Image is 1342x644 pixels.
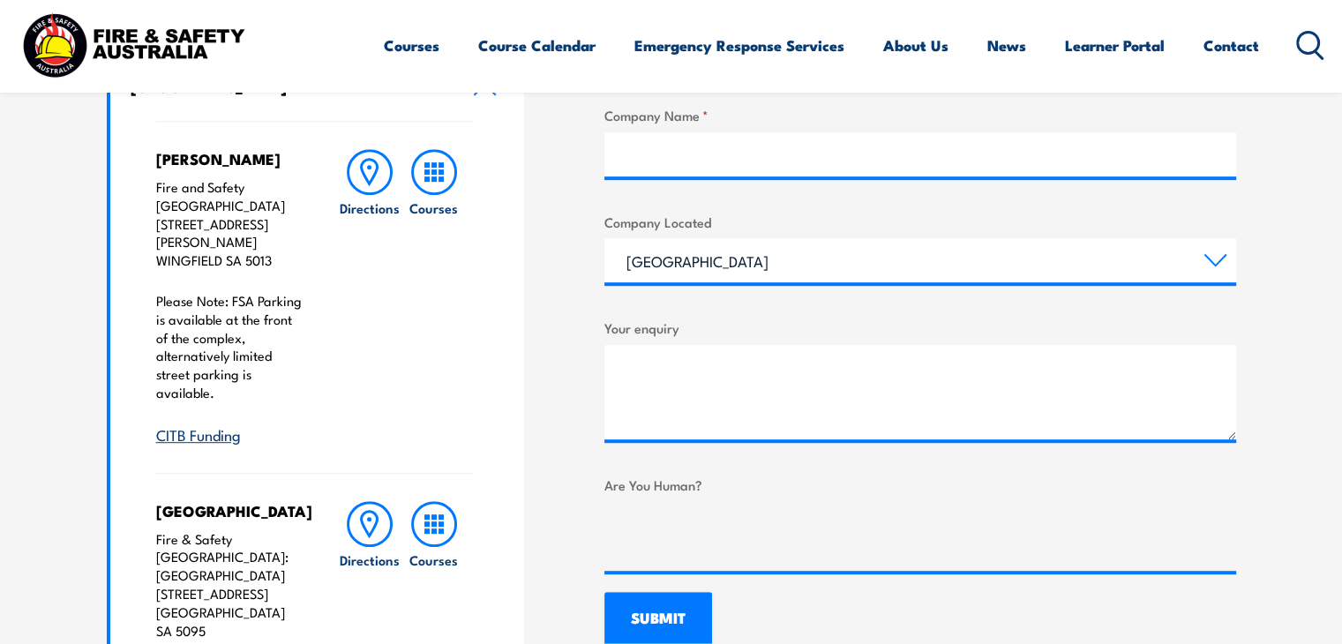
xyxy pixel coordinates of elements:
[156,423,241,445] a: CITB Funding
[340,550,400,569] h6: Directions
[340,198,400,217] h6: Directions
[634,22,844,69] a: Emergency Response Services
[1203,22,1259,69] a: Contact
[987,22,1026,69] a: News
[604,502,873,571] iframe: reCAPTCHA
[156,530,304,640] p: Fire & Safety [GEOGRAPHIC_DATA]: [GEOGRAPHIC_DATA] [STREET_ADDRESS] [GEOGRAPHIC_DATA] SA 5095
[156,149,304,168] h4: [PERSON_NAME]
[604,318,1236,338] label: Your enquiry
[156,501,304,520] h4: [GEOGRAPHIC_DATA]
[156,178,304,270] p: Fire and Safety [GEOGRAPHIC_DATA] [STREET_ADDRESS][PERSON_NAME] WINGFIELD SA 5013
[604,212,1236,232] label: Company Located
[156,292,304,402] p: Please Note: FSA Parking is available at the front of the complex, alternatively limited street p...
[604,475,1236,495] label: Are You Human?
[1065,22,1165,69] a: Learner Portal
[384,22,439,69] a: Courses
[409,198,458,217] h6: Courses
[883,22,948,69] a: About Us
[131,77,446,96] h4: [GEOGRAPHIC_DATA]
[402,149,466,446] a: Courses
[409,550,458,569] h6: Courses
[604,105,1236,125] label: Company Name
[338,149,401,446] a: Directions
[478,22,596,69] a: Course Calendar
